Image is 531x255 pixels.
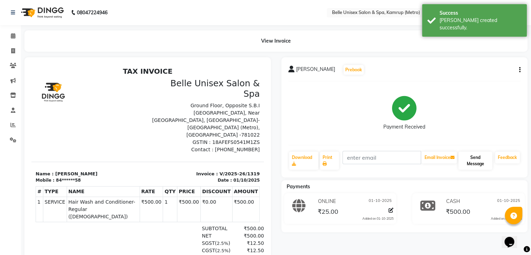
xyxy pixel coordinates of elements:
[4,106,112,113] p: Name : [PERSON_NAME]
[166,175,199,183] div: ( )
[4,3,228,11] h2: TAX INVOICE
[185,176,197,182] span: 2.5%
[169,133,201,158] td: ₹0.00
[201,122,228,133] th: AMOUNT
[199,175,233,183] div: ₹12.50
[35,122,108,133] th: NAME
[446,207,470,217] span: ₹500.00
[108,133,132,158] td: ₹500.00
[342,151,421,164] input: enter email
[18,3,66,22] img: logo
[344,65,364,75] button: Prebook
[146,122,169,133] th: PRICE
[497,198,520,205] span: 01-10-2025
[24,30,528,52] div: View Invoice
[132,122,146,133] th: QTY
[170,183,184,189] span: CGST
[369,198,392,205] span: 01-10-2025
[12,133,35,158] td: SERVICE
[146,133,169,158] td: ₹500.00
[201,133,228,158] td: ₹500.00
[166,161,199,168] div: SUBTOTAL
[446,198,460,205] span: CASH
[186,113,200,119] div: Date :
[108,122,132,133] th: RATE
[440,17,522,31] div: Bill created successfully.
[169,122,201,133] th: DISCOUNT
[296,66,335,75] span: [PERSON_NAME]
[166,190,199,205] div: GRAND TOTAL
[5,122,12,133] th: #
[120,106,228,113] p: Invoice : V/2025-26/1319
[458,152,492,170] button: Send Message
[202,113,228,119] div: 01/10/2025
[421,152,457,163] button: Email Invoice
[120,82,228,89] p: Contact : [PHONE_NUMBER]
[77,3,108,22] b: 08047224946
[5,133,12,158] td: 1
[502,227,524,248] iframe: chat widget
[12,122,35,133] th: TYPE
[166,168,199,175] div: NET
[186,184,197,189] span: 2.5%
[289,152,319,170] a: Download
[120,14,228,35] h3: Belle Unisex Salon & Spa
[120,38,228,74] p: Ground Floor, Opposite S.B.I [GEOGRAPHIC_DATA], Near [GEOGRAPHIC_DATA], [GEOGRAPHIC_DATA]- [GEOGR...
[287,183,310,190] span: Payments
[199,190,233,205] div: ₹525.00
[170,176,183,182] span: SGST
[495,152,520,163] a: Feedback
[120,74,228,82] p: GSTIN : 18AFEFS0541M1ZS
[4,113,23,119] div: Mobile :
[362,216,393,221] div: Added on 01-10-2025
[199,161,233,168] div: ₹500.00
[320,152,339,170] a: Print
[491,216,522,221] div: Added on 01-10-2025
[317,207,338,217] span: ₹25.00
[383,123,425,131] div: Payment Received
[199,168,233,175] div: ₹500.00
[166,183,199,190] div: ( )
[440,9,522,17] div: Success
[318,198,335,205] span: ONLINE
[132,133,146,158] td: 1
[37,134,107,156] span: Hair Wash and Conditioner- Regular ([DEMOGRAPHIC_DATA])
[199,183,233,190] div: ₹12.50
